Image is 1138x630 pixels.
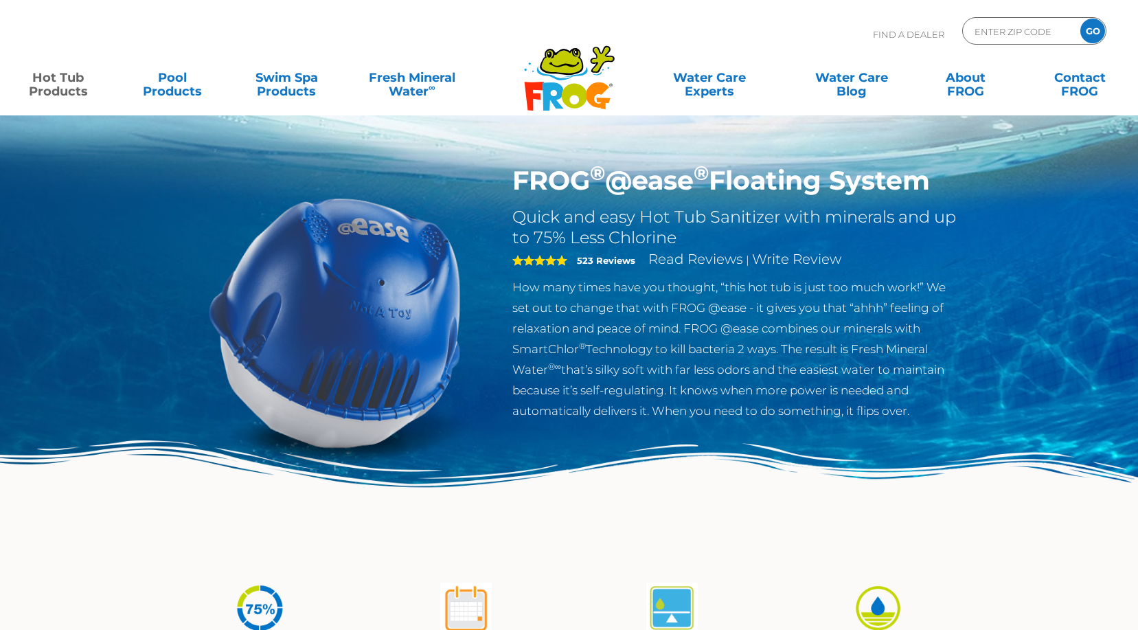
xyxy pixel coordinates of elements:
[577,255,635,266] strong: 523 Reviews
[548,361,561,372] sup: ®∞
[590,161,605,185] sup: ®
[746,254,749,267] span: |
[128,64,216,91] a: PoolProducts
[579,341,586,351] sup: ®
[1080,19,1105,43] input: GO
[512,207,961,248] h2: Quick and easy Hot Tub Sanitizer with minerals and up to 75% Less Chlorine
[429,82,435,93] sup: ∞
[648,251,743,267] a: Read Reviews
[1036,64,1124,91] a: ContactFROG
[512,277,961,421] p: How many times have you thought, “this hot tub is just too much work!” We set out to change that ...
[752,251,841,267] a: Write Review
[516,27,622,111] img: Frog Products Logo
[694,161,709,185] sup: ®
[873,17,944,52] p: Find A Dealer
[178,165,492,480] img: hot-tub-product-atease-system.png
[807,64,896,91] a: Water CareBlog
[637,64,782,91] a: Water CareExperts
[921,64,1010,91] a: AboutFROG
[512,255,567,266] span: 5
[14,64,102,91] a: Hot TubProducts
[242,64,331,91] a: Swim SpaProducts
[356,64,468,91] a: Fresh MineralWater∞
[512,165,961,196] h1: FROG @ease Floating System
